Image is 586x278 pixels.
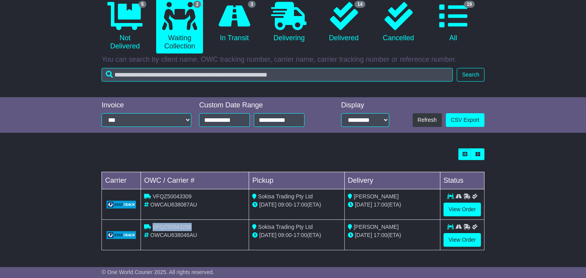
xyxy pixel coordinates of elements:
span: 17:00 [294,201,307,208]
span: 19 [464,1,474,8]
div: - (ETA) [252,201,341,209]
span: OWCAU638046AU [150,232,197,238]
td: OWC / Carrier # [141,172,249,189]
span: VFQZ50043309 [153,193,192,200]
span: © One World Courier 2025. All rights reserved. [102,269,214,275]
span: [DATE] [259,201,276,208]
a: View Order [444,203,481,216]
span: 09:00 [278,232,292,238]
div: Invoice [102,101,191,110]
span: Sokisa Trading Pty Ltd [258,193,313,200]
span: 2 [193,1,201,8]
span: 5 [139,1,147,8]
td: Delivery [345,172,440,189]
td: Carrier [102,172,141,189]
span: [PERSON_NAME] [354,193,399,200]
img: GetCarrierServiceLogo [107,201,136,208]
span: [DATE] [259,232,276,238]
span: VFQZ50043298 [153,224,192,230]
td: Status [440,172,484,189]
span: 17:00 [374,201,387,208]
span: 3 [248,1,256,8]
span: [PERSON_NAME] [354,224,399,230]
div: (ETA) [348,201,437,209]
span: 14 [354,1,365,8]
div: (ETA) [348,231,437,239]
span: 17:00 [294,232,307,238]
div: Display [341,101,389,110]
p: You can search by client name, OWC tracking number, carrier name, carrier tracking number or refe... [102,55,484,64]
span: [DATE] [355,201,372,208]
span: Sokisa Trading Pty Ltd [258,224,313,230]
span: OWCAU638087AU [150,201,197,208]
a: CSV Export [446,113,484,127]
span: 09:00 [278,201,292,208]
span: [DATE] [355,232,372,238]
button: Search [457,68,484,82]
button: Refresh [413,113,442,127]
div: Custom Date Range [199,101,322,110]
img: GetCarrierServiceLogo [107,231,136,239]
div: - (ETA) [252,231,341,239]
td: Pickup [249,172,345,189]
span: 17:00 [374,232,387,238]
a: View Order [444,233,481,247]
